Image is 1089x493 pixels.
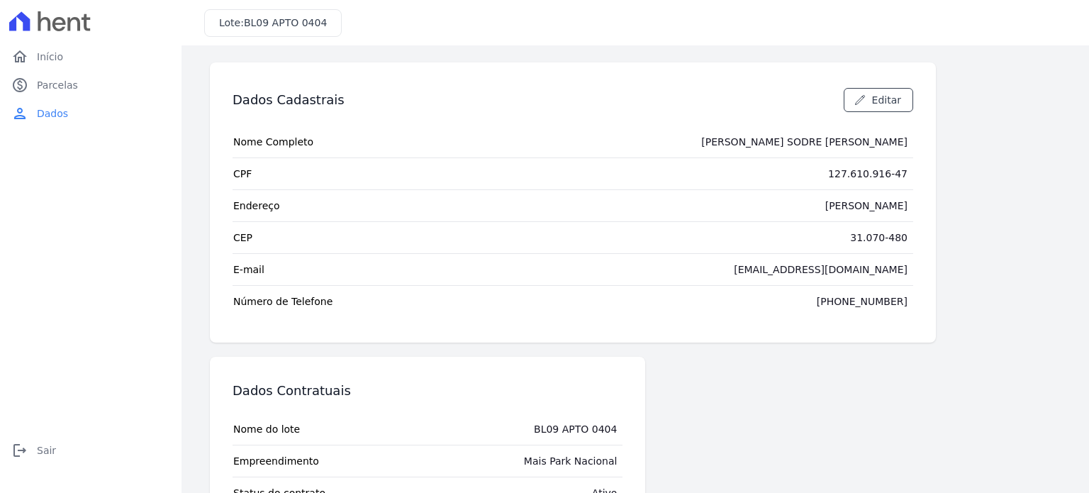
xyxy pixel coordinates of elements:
[872,93,901,107] span: Editar
[850,231,907,245] div: 31.070-480
[844,88,913,112] a: Editar
[11,442,28,459] i: logout
[11,105,28,122] i: person
[6,436,176,465] a: logoutSair
[233,231,252,245] span: CEP
[6,99,176,128] a: personDados
[37,106,68,121] span: Dados
[37,78,78,92] span: Parcelas
[37,443,56,458] span: Sair
[534,422,617,436] div: BL09 APTO 0404
[233,454,319,468] span: Empreendimento
[701,135,907,149] div: [PERSON_NAME] SODRE [PERSON_NAME]
[6,43,176,71] a: homeInício
[233,167,252,181] span: CPF
[233,422,300,436] span: Nome do lote
[233,92,345,109] h3: Dados Cadastrais
[817,294,907,309] div: [PHONE_NUMBER]
[828,167,907,181] div: 127.610.916-47
[233,294,333,309] span: Número de Telefone
[825,199,907,213] div: [PERSON_NAME]
[37,50,63,64] span: Início
[524,454,618,468] div: Mais Park Nacional
[233,382,351,399] h3: Dados Contratuais
[6,71,176,99] a: paidParcelas
[11,77,28,94] i: paid
[11,48,28,65] i: home
[734,262,907,277] div: [EMAIL_ADDRESS][DOMAIN_NAME]
[233,199,280,213] span: Endereço
[233,135,313,149] span: Nome Completo
[219,16,327,31] h3: Lote:
[244,17,327,28] span: BL09 APTO 0404
[233,262,264,277] span: E-mail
